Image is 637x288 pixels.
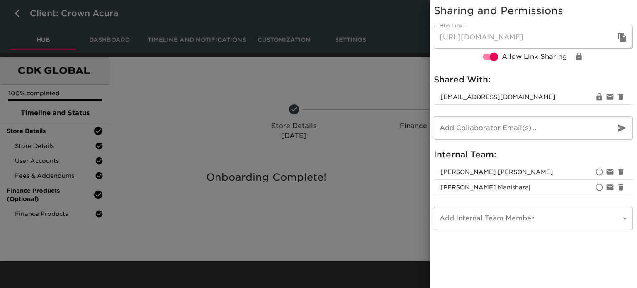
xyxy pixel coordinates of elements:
[440,184,530,191] span: catherine.manisharaj@cdk.com
[440,93,594,101] span: [EMAIL_ADDRESS][DOMAIN_NAME]
[502,52,567,62] span: Allow Link Sharing
[594,182,605,193] div: Set as primay account owner
[605,182,615,193] div: Disable notifications for catherine.manisharaj@cdk.com
[594,167,605,177] div: Set as primay account owner
[605,167,615,177] div: Disable notifications for bailey.rubin@cdk.com
[615,167,626,177] div: Remove bailey.rubin@cdk.com
[615,92,626,102] div: Remove cmcgrew@mycrownacura.com
[434,73,633,86] h6: Shared With:
[434,207,633,230] div: ​
[574,51,584,62] div: Change View/Edit Permissions for Link Share
[615,182,626,193] div: Remove catherine.manisharaj@cdk.com
[434,4,633,17] h5: Sharing and Permissions
[440,169,553,175] span: bailey.rubin@cdk.com
[594,92,605,102] div: Change View/Edit Permissions for cmcgrew@mycrownacura.com
[605,92,615,102] div: Resend invite email to cmcgrew@mycrownacura.com
[434,148,633,161] h6: Internal Team:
